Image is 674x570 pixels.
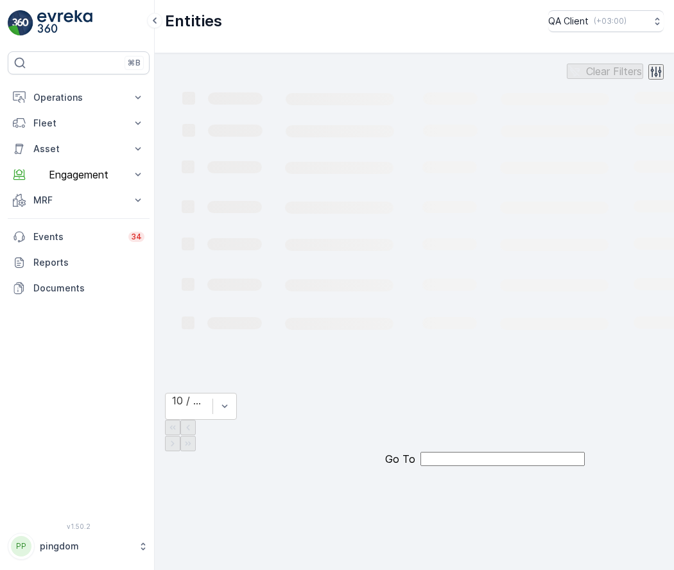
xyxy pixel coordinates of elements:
span: v 1.50.2 [8,522,150,530]
button: QA Client(+03:00) [548,10,664,32]
p: Fleet [33,117,124,130]
p: 34 [131,232,142,242]
a: Events34 [8,224,150,250]
p: Reports [33,256,144,269]
p: Entities [165,11,222,31]
button: Fleet [8,110,150,136]
button: Asset [8,136,150,162]
p: Events [33,230,121,243]
a: Documents [8,275,150,301]
p: MRF [33,194,124,207]
div: 10 / Page [172,395,206,406]
span: Go To [385,453,415,465]
button: Clear Filters [567,64,643,79]
p: Documents [33,282,144,295]
button: Operations [8,85,150,110]
p: Asset [33,142,124,155]
button: PPpingdom [8,533,150,560]
img: logo [8,10,33,36]
img: logo_light-DOdMpM7g.png [37,10,92,36]
button: Engagement [8,162,150,187]
p: ( +03:00 ) [594,16,626,26]
p: ⌘B [128,58,141,68]
div: PP [11,536,31,557]
p: Operations [33,91,124,104]
p: pingdom [40,540,132,553]
button: MRF [8,187,150,213]
p: Clear Filters [586,65,642,77]
a: Reports [8,250,150,275]
p: QA Client [548,15,589,28]
p: Engagement [33,169,124,180]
